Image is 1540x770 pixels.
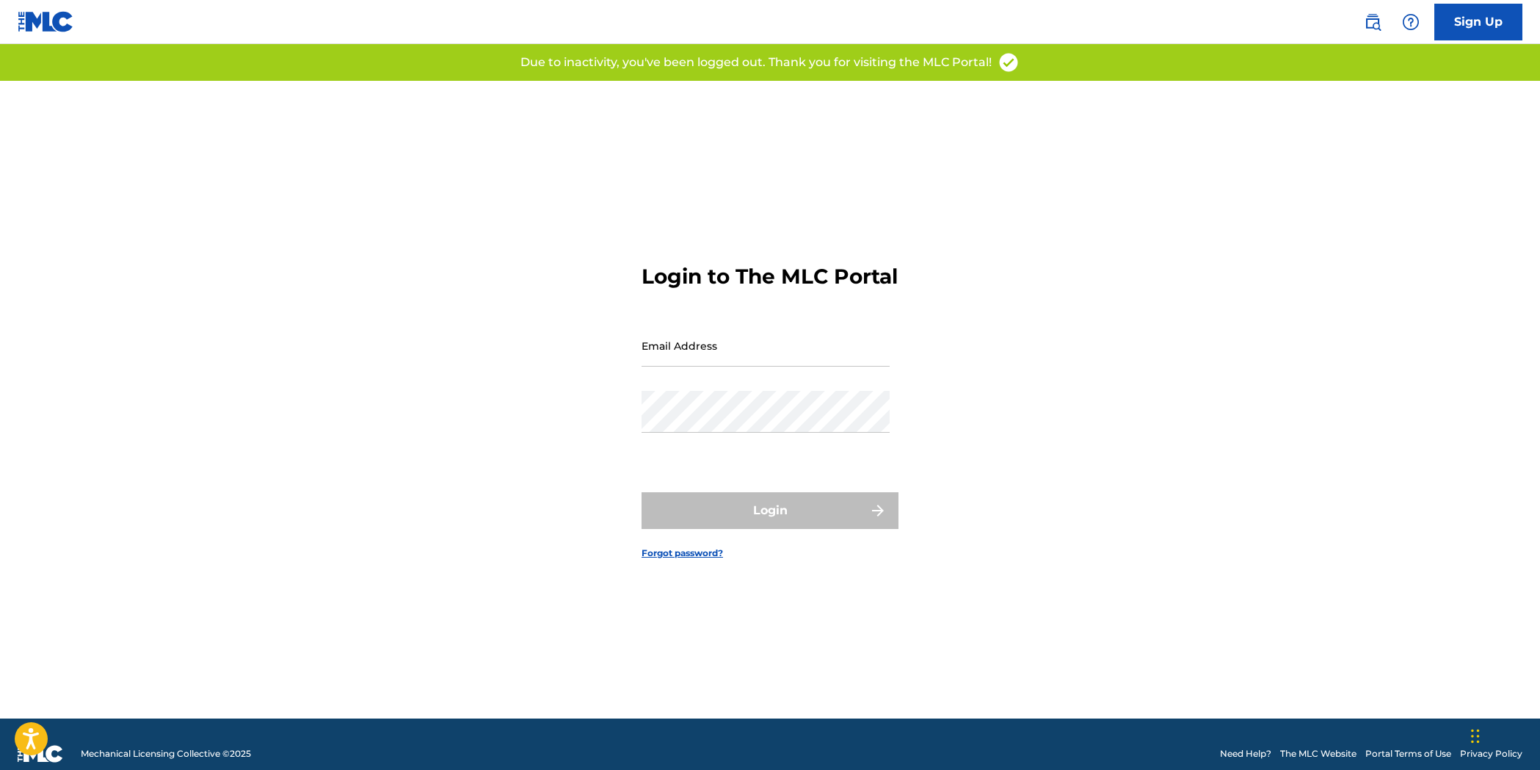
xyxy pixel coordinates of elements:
[998,51,1020,73] img: access
[18,745,63,763] img: logo
[1467,699,1540,770] iframe: Chat Widget
[642,264,898,289] h3: Login to The MLC Portal
[1434,4,1522,40] a: Sign Up
[18,11,74,32] img: MLC Logo
[520,54,992,71] p: Due to inactivity, you've been logged out. Thank you for visiting the MLC Portal!
[81,747,251,760] span: Mechanical Licensing Collective © 2025
[1280,747,1356,760] a: The MLC Website
[1365,747,1451,760] a: Portal Terms of Use
[1396,7,1425,37] div: Help
[1402,13,1420,31] img: help
[1358,7,1387,37] a: Public Search
[1460,747,1522,760] a: Privacy Policy
[1471,714,1480,758] div: Drag
[1364,13,1381,31] img: search
[642,547,723,560] a: Forgot password?
[1220,747,1271,760] a: Need Help?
